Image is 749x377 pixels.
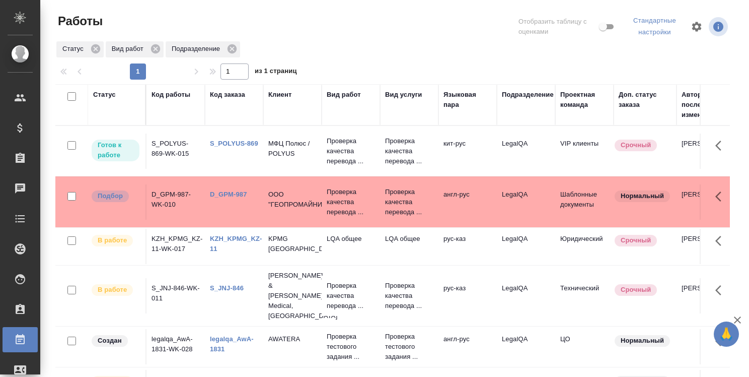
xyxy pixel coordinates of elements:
td: LegalQA [497,229,555,264]
a: S_POLYUS-869 [210,140,258,147]
button: 🙏 [714,322,739,347]
div: Исполнитель может приступить к работе [91,139,140,162]
p: Срочный [621,235,651,245]
button: Здесь прячутся важные кнопки [709,134,733,158]
div: Автор последнего изменения [682,90,730,120]
div: Подразделение [502,90,554,100]
td: рус-каз [438,278,497,313]
span: из 1 страниц [255,65,297,80]
td: S_JNJ-846-WK-011 [146,278,205,313]
td: legalqa_AwA-1831-WK-028 [146,329,205,364]
td: [PERSON_NAME] [677,278,735,313]
td: LegalQA [497,134,555,169]
td: S_POLYUS-869-WK-015 [146,134,205,169]
p: LQA общее [327,234,375,244]
p: LQA общее [385,234,433,244]
p: Проверка качества перевода ... [327,136,375,166]
p: Нормальный [621,336,664,346]
p: Срочный [621,140,651,150]
div: Доп. статус заказа [619,90,671,110]
td: рус-каз [438,229,497,264]
p: Проверка качества перевода ... [327,281,375,311]
div: Код работы [152,90,190,100]
p: KPMG [GEOGRAPHIC_DATA] [268,234,317,254]
a: legalqa_AwA-1831 [210,335,254,353]
a: KZH_KPMG_KZ-11 [210,235,262,253]
div: split button [625,13,685,40]
p: [PERSON_NAME] & [PERSON_NAME] Medical, [GEOGRAPHIC_DATA] [268,271,317,321]
button: Здесь прячутся важные кнопки [709,184,733,209]
div: Исполнитель выполняет работу [91,234,140,247]
span: Посмотреть информацию [709,17,730,36]
div: Статус [56,41,104,57]
p: Проверка качества перевода ... [327,187,375,217]
p: Нормальный [621,191,664,201]
div: Исполнитель выполняет работу [91,283,140,297]
p: Вид работ [112,44,147,54]
p: Проверка тестового задания ... [327,332,375,362]
p: Подразделение [172,44,223,54]
div: Статус [93,90,116,100]
a: D_GPM-987 [210,191,247,198]
button: Здесь прячутся важные кнопки [709,229,733,253]
div: Языковая пара [443,90,492,110]
td: LegalQA [497,278,555,313]
p: В работе [98,285,127,295]
td: LegalQA [497,329,555,364]
td: ЦО [555,329,614,364]
button: Здесь прячутся важные кнопки [709,329,733,353]
td: Шаблонные документы [555,184,614,220]
p: ООО "ГЕОПРОМАЙНИНГ" [268,190,317,210]
div: Проектная команда [560,90,609,110]
td: [PERSON_NAME] [677,184,735,220]
td: VIP клиенты [555,134,614,169]
div: Клиент [268,90,291,100]
td: Технический [555,278,614,313]
p: Подбор [98,191,123,201]
div: Заказ еще не согласован с клиентом, искать исполнителей рано [91,334,140,348]
span: 🙏 [718,324,735,345]
p: Срочный [621,285,651,295]
p: Проверка качества перевода ... [385,136,433,166]
p: Проверка тестового задания ... [385,332,433,362]
td: англ-рус [438,329,497,364]
div: Вид работ [106,41,164,57]
span: Работы [55,13,103,29]
span: Настроить таблицу [685,15,709,39]
td: [PERSON_NAME] [677,229,735,264]
td: [PERSON_NAME] [677,134,735,169]
div: Подразделение [166,41,240,57]
td: KZH_KPMG_KZ-11-WK-017 [146,229,205,264]
span: Отобразить таблицу с оценками [518,17,597,37]
div: Можно подбирать исполнителей [91,190,140,203]
div: Вид работ [327,90,361,100]
p: Проверка качества перевода ... [385,281,433,311]
p: Готов к работе [98,140,133,160]
td: англ-рус [438,184,497,220]
td: Юридический [555,229,614,264]
div: Вид услуги [385,90,422,100]
div: Код заказа [210,90,245,100]
td: D_GPM-987-WK-010 [146,184,205,220]
td: кит-рус [438,134,497,169]
p: Создан [98,336,122,346]
td: LegalQA [497,184,555,220]
p: МФЦ Полюс / POLYUS [268,139,317,159]
p: Статус [62,44,87,54]
p: В работе [98,235,127,245]
button: Здесь прячутся важные кнопки [709,278,733,302]
p: Проверка качества перевода ... [385,187,433,217]
p: AWATERA [268,334,317,344]
a: S_JNJ-846 [210,284,244,292]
